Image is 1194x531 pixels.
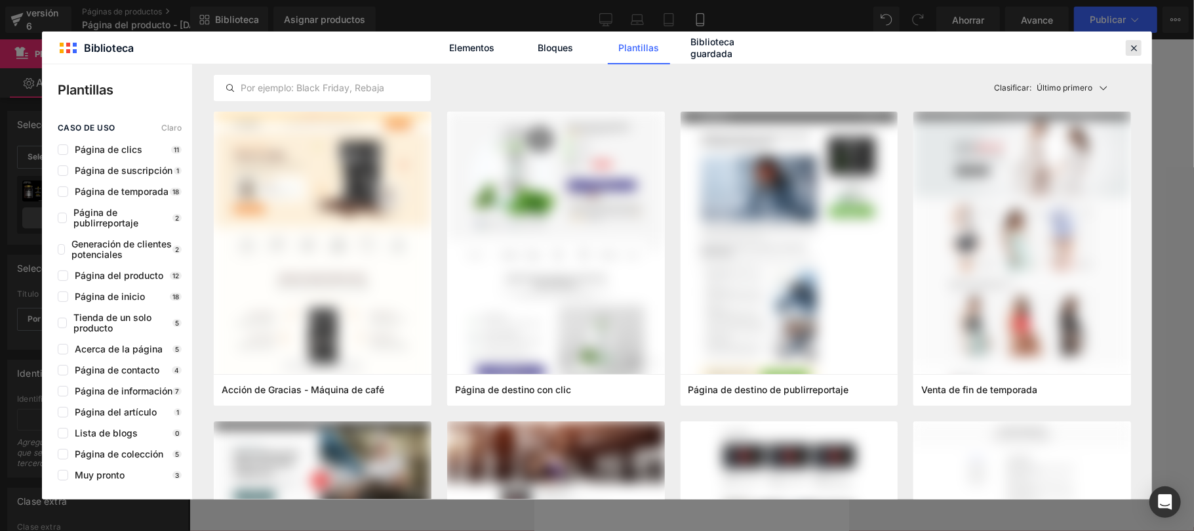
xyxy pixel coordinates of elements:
[214,80,430,96] input: Por ejemplo: Black Friday, Rebajas,...
[75,270,163,281] font: Página del producto
[995,83,1032,93] font: Clasificar:
[98,375,216,402] a: Agregar sección única
[450,42,495,53] font: Elementos
[222,384,384,395] font: Acción de Gracias - Máquina de café
[172,272,179,280] font: 12
[455,384,571,396] span: Página de destino con clic
[172,188,179,196] font: 18
[73,312,151,333] font: Tienda de un solo producto
[111,49,153,61] font: S/. 99.99
[174,146,179,154] font: 11
[75,186,169,197] font: Página de temporada
[921,384,1037,396] span: Venta de fin de temporada
[1037,83,1093,93] font: Último primero
[26,490,133,519] a: política de privacidad
[71,238,172,260] font: Generación de clientes potenciales
[175,429,179,437] font: 0
[538,42,573,53] font: Bloques
[175,345,179,353] font: 5
[618,42,659,53] font: Plantillas
[75,291,145,302] font: Página de inicio
[16,83,49,96] font: Título
[112,383,203,394] font: Agregar sección única
[175,450,179,458] font: 5
[989,75,1132,101] button: Clasificar:Último primero
[75,385,172,396] font: Página de información
[174,366,179,374] font: 4
[688,384,849,395] font: Página de destino de publirreportaje
[175,214,179,222] font: 2
[92,185,223,216] button: Añadir a la cesta
[160,49,203,61] font: S/. 69.90
[75,144,142,155] font: Página de clics
[30,108,158,120] font: Título predeterminado
[75,165,172,176] font: Página de suscripción
[691,36,735,59] font: Biblioteca guardada
[175,387,179,395] font: 7
[75,364,159,375] font: Página de contacto
[75,343,163,354] font: Acerca de la página
[172,293,179,301] font: 18
[176,408,179,416] font: 1
[175,319,179,327] font: 5
[75,448,163,459] font: Página de colección
[176,167,179,175] font: 1
[75,406,157,417] font: Página del artículo
[175,471,179,479] font: 3
[175,245,179,253] font: 2
[161,123,182,133] font: Claro
[75,469,125,480] font: Muy pronto
[1149,486,1181,518] div: Abrir Intercom Messenger
[75,427,138,438] font: Lista de blogs
[105,27,210,43] a: SHILAJIT ORO+
[222,384,384,396] span: Acción de Gracias - Máquina de café
[58,82,113,98] font: Plantillas
[73,207,138,228] font: Página de publirreportaje
[921,384,1037,395] font: Venta de fin de temporada
[58,123,115,133] font: caso de uso
[123,347,191,357] font: Explorar bloques
[39,412,276,421] font: o arrastrar y soltar elementos desde la barra lateral izquierda
[455,384,571,395] font: Página de destino con clic
[132,138,183,150] font: Cantidad
[688,384,849,396] span: Página de destino de publirreportaje
[98,339,216,365] a: Explorar bloques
